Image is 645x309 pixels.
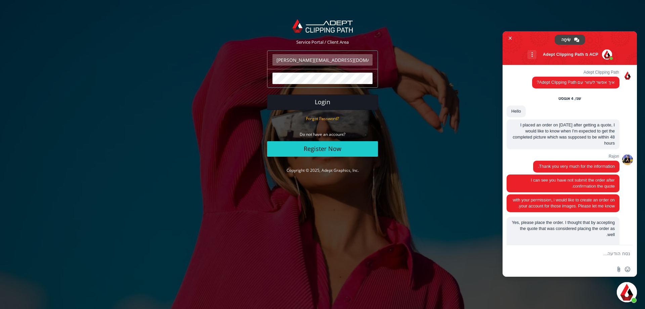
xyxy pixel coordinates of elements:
a: Copyright © 2025, Adept Graphics, Inc. [287,167,359,173]
span: I placed an order on [DATE] after getting a quote, I would like to know when I'm expected to get ... [513,123,615,146]
img: Adept Graphics [292,19,352,33]
span: Thank you very much for the information. [538,164,615,169]
div: עוד ערוצים [527,50,536,59]
textarea: נסח הודעה... [524,251,630,257]
span: Rajon [533,154,619,159]
span: I can see you have not submit the order after confirmation the quote. [531,178,615,189]
span: Service Portal / Client Area [296,39,349,45]
div: סגור צ'אט [617,282,637,302]
span: with your permission, i would like to create an order on your account for those images. Please le... [513,198,615,208]
span: Hello [511,109,521,114]
span: איך אפשר לעזור עם Adept Clipping Path? [537,80,615,85]
input: Email Address [272,54,373,66]
a: Register Now [267,141,378,157]
div: שני, 4 אוגוסט [558,97,581,101]
div: שִׂיחָה [555,35,585,45]
button: Login [267,94,378,110]
small: Forgot Password? [306,116,339,121]
span: שִׂיחָה [561,35,571,45]
small: Do not have an account? [300,131,345,137]
span: Yes, please place the order. I thought that by accepting the quote that was considered placing th... [512,220,615,279]
span: Adept Clipping Path [532,70,619,75]
span: הוספת אימוג׳י [625,267,630,272]
span: סגור צ'אט [507,35,514,42]
a: Forgot Password? [306,115,339,121]
span: שלח קובץ [616,267,621,272]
